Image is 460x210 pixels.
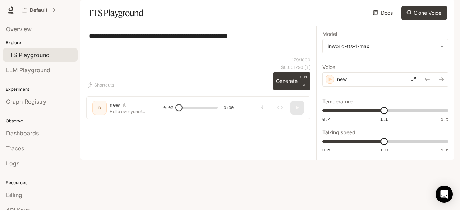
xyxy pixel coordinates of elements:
[86,79,117,90] button: Shortcuts
[441,116,448,122] span: 1.5
[401,6,447,20] button: Clone Voice
[281,64,303,70] p: $ 0.001790
[322,65,335,70] p: Voice
[337,76,347,83] p: new
[322,130,355,135] p: Talking speed
[30,7,47,13] p: Default
[372,6,396,20] a: Docs
[323,39,448,53] div: inworld-tts-1-max
[322,116,330,122] span: 0.7
[322,99,353,104] p: Temperature
[436,186,453,203] div: Open Intercom Messenger
[292,57,310,63] p: 179 / 1000
[300,75,308,88] p: ⏎
[273,72,310,90] button: GenerateCTRL +⏎
[19,3,59,17] button: All workspaces
[441,147,448,153] span: 1.5
[380,116,388,122] span: 1.1
[300,75,308,83] p: CTRL +
[322,147,330,153] span: 0.5
[88,6,143,20] h1: TTS Playground
[322,32,337,37] p: Model
[380,147,388,153] span: 1.0
[328,43,437,50] div: inworld-tts-1-max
